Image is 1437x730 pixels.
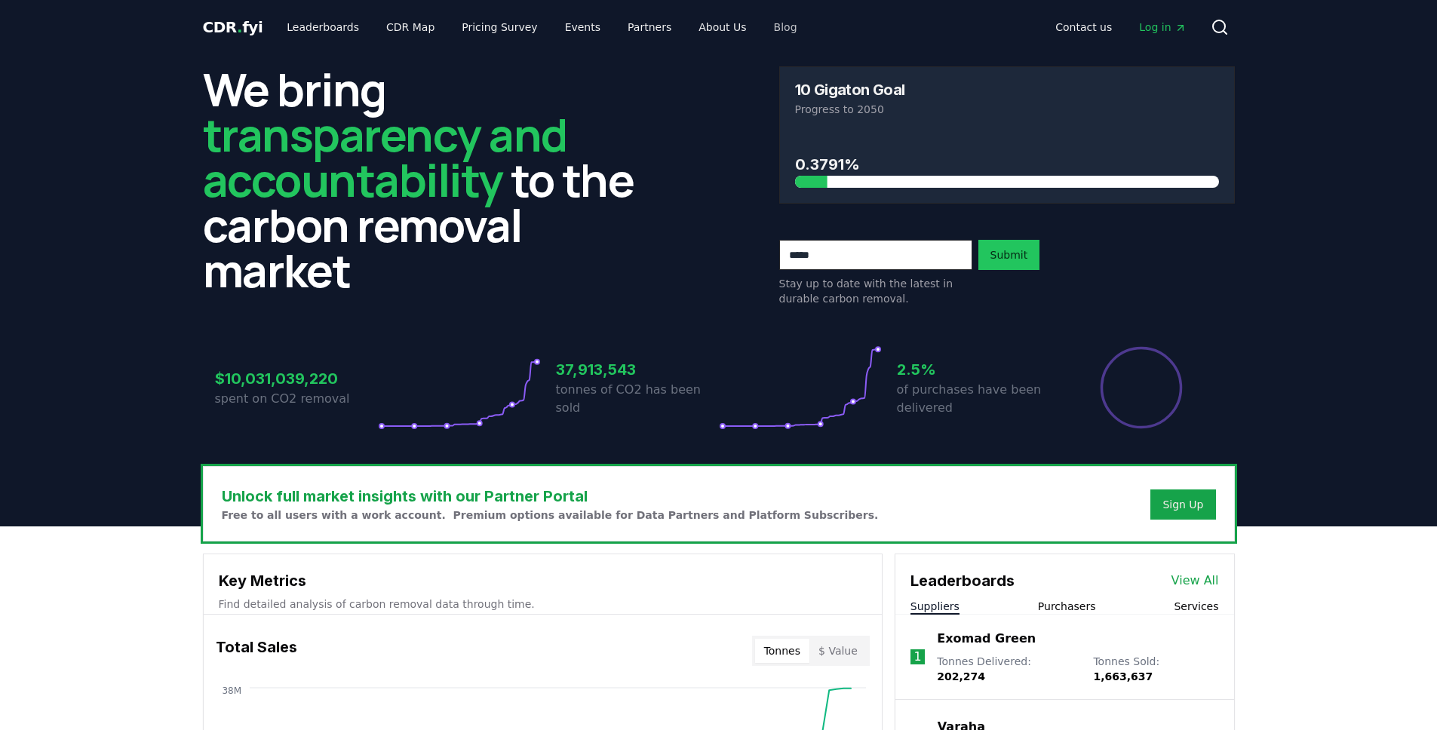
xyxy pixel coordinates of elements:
a: Partners [616,14,683,41]
h3: Total Sales [216,636,297,666]
a: Log in [1127,14,1198,41]
button: Suppliers [910,599,960,614]
h3: 0.3791% [795,153,1219,176]
a: Pricing Survey [450,14,549,41]
p: Find detailed analysis of carbon removal data through time. [219,597,867,612]
tspan: 38M [222,686,241,696]
a: About Us [686,14,758,41]
h3: $10,031,039,220 [215,367,378,390]
button: $ Value [809,639,867,663]
a: Contact us [1043,14,1124,41]
h3: 10 Gigaton Goal [795,82,905,97]
p: of purchases have been delivered [897,381,1060,417]
nav: Main [275,14,809,41]
a: CDR.fyi [203,17,263,38]
span: . [237,18,242,36]
span: transparency and accountability [203,103,567,210]
p: Tonnes Delivered : [937,654,1078,684]
p: Stay up to date with the latest in durable carbon removal. [779,276,972,306]
span: 202,274 [937,670,985,682]
a: Sign Up [1162,497,1203,512]
h2: We bring to the carbon removal market [203,66,659,293]
p: Free to all users with a work account. Premium options available for Data Partners and Platform S... [222,508,879,523]
button: Purchasers [1038,599,1096,614]
button: Services [1174,599,1218,614]
button: Sign Up [1150,489,1215,520]
p: 1 [913,648,921,666]
button: Tonnes [755,639,809,663]
a: Events [553,14,613,41]
span: 1,663,637 [1093,670,1153,682]
h3: Leaderboards [910,569,1015,592]
a: Blog [762,14,809,41]
p: tonnes of CO2 has been sold [556,381,719,417]
h3: Key Metrics [219,569,867,592]
p: Tonnes Sold : [1093,654,1218,684]
span: Log in [1139,20,1186,35]
p: Progress to 2050 [795,102,1219,117]
h3: 2.5% [897,358,1060,381]
a: Leaderboards [275,14,371,41]
div: Percentage of sales delivered [1099,345,1184,430]
a: View All [1171,572,1219,590]
a: Exomad Green [937,630,1036,648]
nav: Main [1043,14,1198,41]
p: spent on CO2 removal [215,390,378,408]
span: CDR fyi [203,18,263,36]
h3: Unlock full market insights with our Partner Portal [222,485,879,508]
a: CDR Map [374,14,447,41]
h3: 37,913,543 [556,358,719,381]
button: Submit [978,240,1040,270]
